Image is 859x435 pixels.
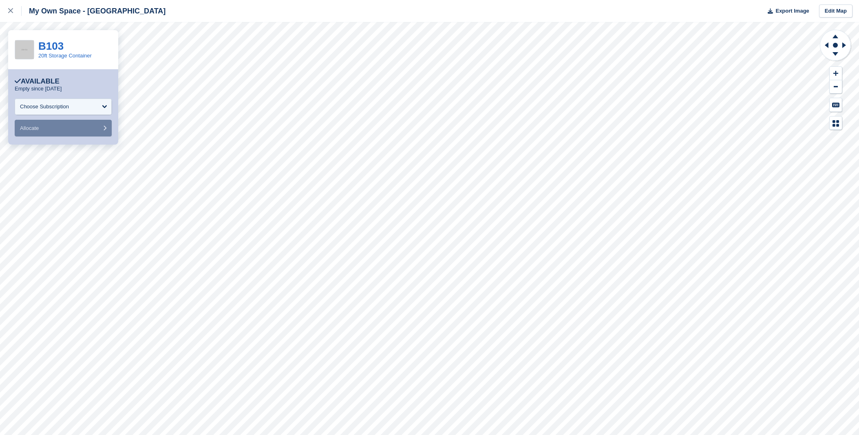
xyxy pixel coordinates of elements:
[15,77,60,86] div: Available
[20,103,69,111] div: Choose Subscription
[15,120,112,136] button: Allocate
[775,7,809,15] span: Export Image
[15,40,34,59] img: 256x256-placeholder-a091544baa16b46aadf0b611073c37e8ed6a367829ab441c3b0103e7cf8a5b1b.png
[830,116,842,130] button: Map Legend
[22,6,166,16] div: My Own Space - [GEOGRAPHIC_DATA]
[20,125,39,131] span: Allocate
[763,4,809,18] button: Export Image
[830,67,842,80] button: Zoom In
[830,80,842,94] button: Zoom Out
[15,86,62,92] p: Empty since [DATE]
[38,40,64,52] a: B103
[38,53,92,59] a: 20ft Storage Container
[830,98,842,112] button: Keyboard Shortcuts
[819,4,852,18] a: Edit Map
